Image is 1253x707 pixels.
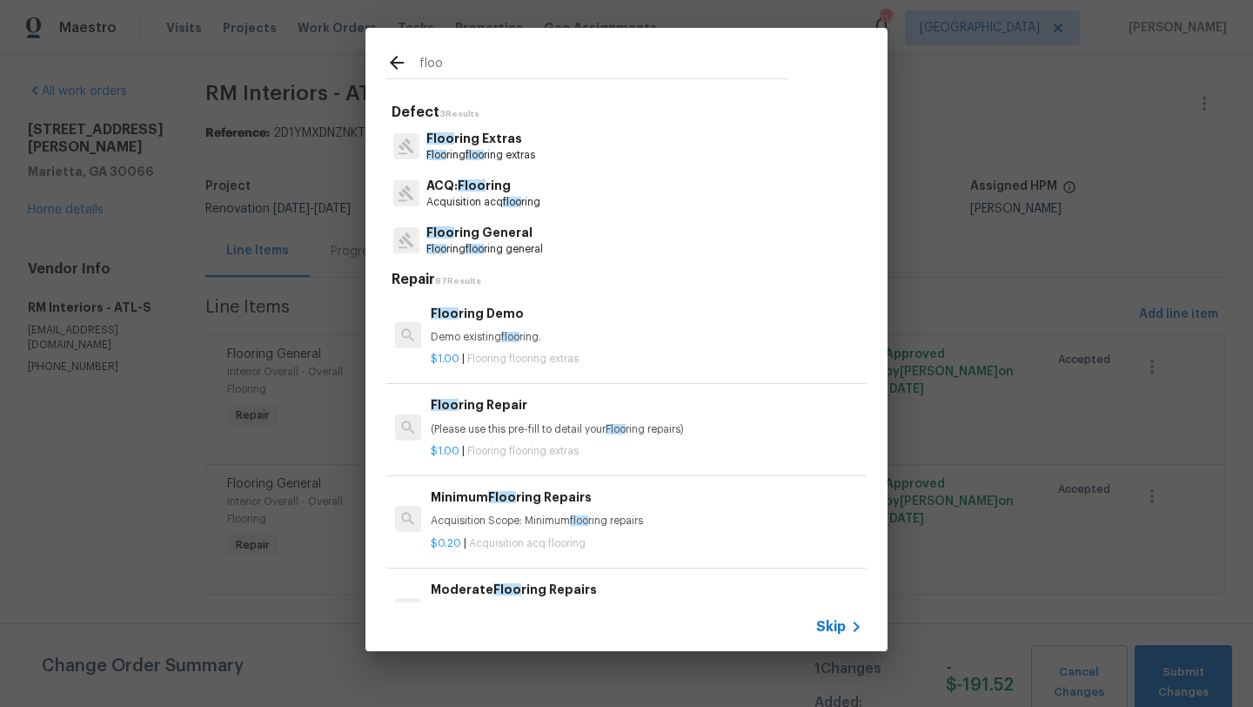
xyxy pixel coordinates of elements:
[426,244,446,254] span: Floo
[431,352,862,367] p: |
[392,271,867,289] h5: Repair
[439,110,479,118] span: 3 Results
[431,536,862,551] p: |
[503,197,521,207] span: floo
[426,195,540,210] p: Acquisition acq ring
[458,179,486,192] span: Floo
[431,446,459,456] span: $1.00
[493,583,521,596] span: Floo
[426,148,535,163] p: ring ring extras
[431,422,862,437] p: (Please use this pre-fill to detail your ring repairs)
[426,150,446,160] span: Floo
[466,150,484,160] span: floo
[431,444,862,459] p: |
[426,242,543,257] p: ring ring general
[466,244,484,254] span: floo
[467,353,579,364] span: Flooring flooring extras
[431,399,459,411] span: Floo
[431,330,862,345] p: Demo existing ring.
[431,395,862,414] h6: ring Repair
[816,618,846,636] span: Skip
[431,488,862,507] h6: Minimum ring Repairs
[419,52,788,78] input: Search issues or repairs
[469,538,586,549] span: Acquisition acq flooring
[426,177,540,195] p: ACQ: ring
[488,491,516,503] span: Floo
[606,424,626,434] span: Floo
[431,514,862,529] p: Acquisition Scope: Minimum ring repairs
[501,332,519,342] span: floo
[435,277,481,286] span: 87 Results
[431,304,862,323] h6: ring Demo
[426,132,454,145] span: Floo
[431,580,862,599] h6: Moderate ring Repairs
[426,130,535,148] p: ring Extras
[431,353,459,364] span: $1.00
[426,226,454,239] span: Floo
[431,538,461,549] span: $0.20
[392,104,867,122] h5: Defect
[426,224,543,242] p: ring General
[431,307,459,320] span: Floo
[570,515,588,526] span: floo
[467,446,579,456] span: Flooring flooring extras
